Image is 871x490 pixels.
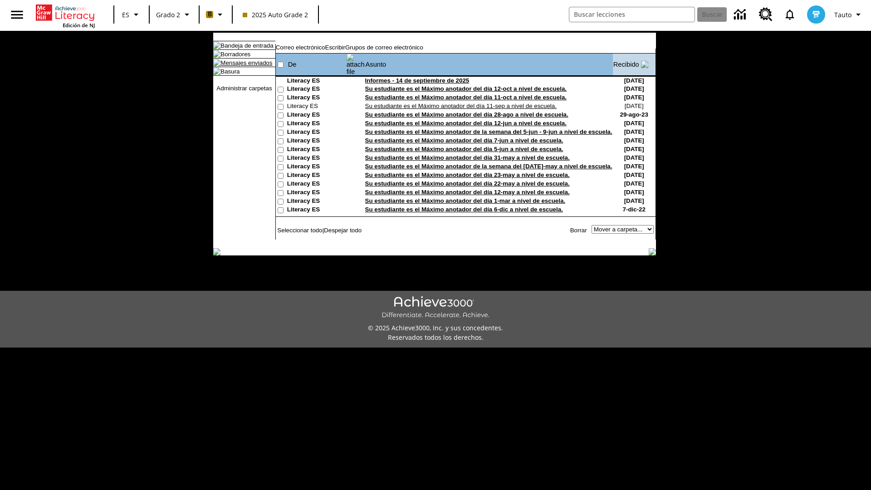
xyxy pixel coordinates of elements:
a: Centro de recursos, Se abrirá en una pestaña nueva. [754,2,778,27]
img: black_spacer.gif [275,240,656,240]
a: Basura [220,68,240,75]
img: folder_icon.gif [213,50,220,58]
a: Su estudiante es el Máximo anotador del día 31-may a nivel de escuela. [365,154,570,161]
a: Seleccionar todo [277,227,322,234]
td: Literacy ES [287,111,346,120]
a: Su estudiante es el Máximo anotador del día 12-jun a nivel de escuela. [365,120,567,127]
span: Tauto [834,10,851,20]
img: folder_icon.gif [213,68,220,75]
nobr: [DATE] [624,128,644,135]
div: Portada [36,3,95,29]
nobr: [DATE] [624,94,644,101]
img: folder_icon.gif [213,59,220,66]
a: Correo electrónico [276,44,325,51]
nobr: 7-dic-22 [623,206,646,213]
td: | [276,225,387,235]
nobr: [DATE] [624,171,644,178]
a: Grupos de correo electrónico [345,44,423,51]
a: Su estudiante es el Máximo anotador del día 12-may a nivel de escuela. [365,189,570,196]
a: Su estudiante es el Máximo anotador del día 22-may a nivel de escuela. [365,180,570,187]
td: Literacy ES [287,77,346,85]
nobr: [DATE] [624,154,644,161]
td: Literacy ES [287,137,346,146]
a: Su estudiante es el Máximo anotador del día 12-oct a nivel de escuela. [365,85,567,92]
span: 2025 Auto Grade 2 [243,10,308,20]
nobr: [DATE] [624,85,644,92]
a: Centro de información [729,2,754,27]
button: Boost El color de la clase es anaranjado claro. Cambiar el color de la clase. [202,6,229,23]
a: Despejar todo [324,227,362,234]
td: Literacy ES [287,146,346,154]
td: Literacy ES [287,180,346,189]
span: ES [122,10,129,20]
td: Literacy ES [287,206,346,215]
a: Su estudiante es el Máximo anotador del día 7-jun a nivel de escuela. [365,137,563,144]
a: Borrar [570,227,587,234]
nobr: 29-ago-23 [620,111,648,118]
nobr: [DATE] [624,146,644,152]
nobr: [DATE] [624,197,644,204]
a: Su estudiante es el Máximo anotador del día 23-may a nivel de escuela. [365,171,570,178]
button: Abrir el menú lateral [4,1,30,28]
a: Mensajes enviados [220,59,272,66]
td: Literacy ES [287,197,346,206]
td: Literacy ES [287,128,346,137]
img: avatar image [807,5,825,24]
a: Su estudiante es el Máximo anotador de la semana del [DATE]-may a nivel de escuela. [365,163,612,170]
img: attach file [347,54,365,75]
td: Literacy ES [287,85,346,94]
nobr: [DATE] [624,163,644,170]
a: Notificaciones [778,3,802,26]
a: Su estudiante es el Máximo anotador del día 5-jun a nivel de escuela. [365,146,563,152]
td: Literacy ES [287,120,346,128]
button: Escoja un nuevo avatar [802,3,831,26]
input: Buscar campo [569,7,695,22]
img: table_footer_left.gif [213,248,220,255]
button: Grado: Grado 2, Elige un grado [152,6,196,23]
nobr: [DATE] [624,189,644,196]
a: Su estudiante es el Máximo anotador del día 11-oct a nivel de escuela. [365,94,567,101]
nobr: [DATE] [624,180,644,187]
button: Perfil/Configuración [831,6,867,23]
img: table_footer_right.gif [649,248,656,255]
a: Asunto [366,61,387,68]
span: Edición de NJ [63,22,95,29]
td: Literacy ES [287,163,346,171]
a: Administrar carpetas [216,85,272,92]
img: Achieve3000 Differentiate Accelerate Achieve [382,296,489,319]
td: Literacy ES [287,103,346,111]
td: Literacy ES [287,171,346,180]
nobr: [DATE] [625,103,644,109]
span: B [208,9,212,20]
a: Bandeja de entrada [220,42,273,49]
button: Lenguaje: ES, Selecciona un idioma [117,6,146,23]
a: Borradores [220,51,250,58]
nobr: [DATE] [624,77,644,84]
span: Grado 2 [156,10,180,20]
a: Su estudiante es el Máximo anotador del día 11-sep a nivel de escuela. [365,103,557,109]
td: Literacy ES [287,189,346,197]
img: folder_icon_pick.gif [213,42,220,49]
a: Escribir [325,44,345,51]
a: De [288,61,297,68]
a: Su estudiante es el Máximo anotador del día 1-mar a nivel de escuela. [365,197,565,204]
nobr: [DATE] [624,137,644,144]
nobr: [DATE] [624,120,644,127]
a: Informes - 14 de septiembre de 2025 [365,77,470,84]
td: Literacy ES [287,94,346,103]
a: Su estudiante es el Máximo anotador del día 6-dic a nivel de escuela. [365,206,563,213]
a: Su estudiante es el Máximo anotador de la semana del 5-jun - 9-jun a nivel de escuela. [365,128,612,135]
td: Literacy ES [287,154,346,163]
a: Recibido [613,61,639,68]
a: Su estudiante es el Máximo anotador del día 28-ago a nivel de escuela. [365,111,568,118]
img: arrow_down.gif [641,61,648,68]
